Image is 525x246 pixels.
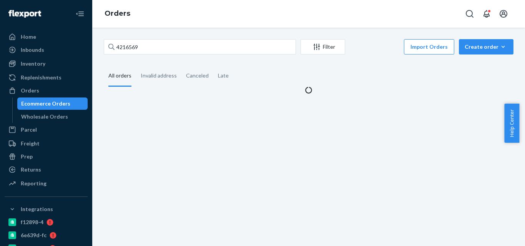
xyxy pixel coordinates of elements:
[5,163,88,176] a: Returns
[479,6,494,21] button: Open notifications
[105,9,130,18] a: Orders
[21,180,47,187] div: Reporting
[21,60,45,68] div: Inventory
[462,6,477,21] button: Open Search Box
[5,44,88,56] a: Inbounds
[104,39,296,54] input: Search orders
[504,104,519,143] button: Help Center
[21,126,37,134] div: Parcel
[21,140,40,147] div: Freight
[21,231,47,239] div: 6e639d-fc
[21,100,70,107] div: Ecommerce Orders
[5,229,88,241] a: 6e639d-fc
[5,58,88,70] a: Inventory
[108,66,131,87] div: All orders
[186,66,209,86] div: Canceled
[21,46,44,54] div: Inbounds
[17,97,88,110] a: Ecommerce Orders
[21,218,43,226] div: f12898-4
[5,150,88,163] a: Prep
[21,87,39,94] div: Orders
[5,71,88,84] a: Replenishments
[301,39,345,54] button: Filter
[141,66,177,86] div: Invalid address
[21,113,68,121] div: Wholesale Orders
[404,39,454,54] button: Import Orders
[5,84,88,97] a: Orders
[21,74,61,81] div: Replenishments
[301,43,345,51] div: Filter
[17,111,88,123] a: Wholesale Orders
[21,33,36,41] div: Home
[5,124,88,136] a: Parcel
[5,31,88,43] a: Home
[98,3,136,25] ol: breadcrumbs
[5,137,88,150] a: Freight
[218,66,229,86] div: Late
[465,43,508,51] div: Create order
[5,216,88,228] a: f12898-4
[72,6,88,21] button: Close Navigation
[496,6,511,21] button: Open account menu
[21,205,53,213] div: Integrations
[21,153,33,160] div: Prep
[459,39,513,54] button: Create order
[5,203,88,215] button: Integrations
[8,10,41,18] img: Flexport logo
[5,177,88,190] a: Reporting
[21,166,41,173] div: Returns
